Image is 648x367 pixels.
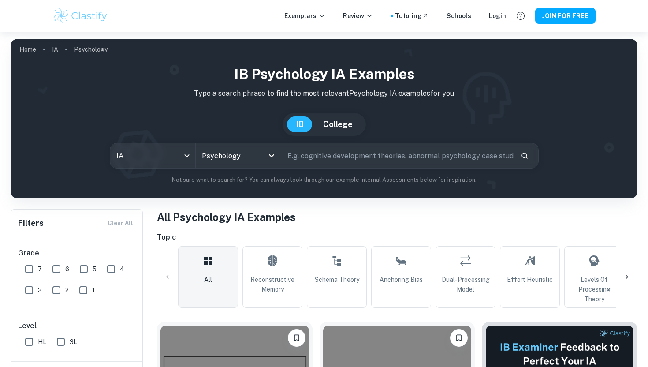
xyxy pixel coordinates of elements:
button: JOIN FOR FREE [535,8,596,24]
a: Login [489,11,506,21]
p: Exemplars [284,11,325,21]
button: Please log in to bookmark exemplars [450,329,468,347]
span: HL [38,337,46,347]
h6: Topic [157,232,637,243]
span: Anchoring Bias [380,275,423,285]
p: Psychology [74,45,108,54]
button: Please log in to bookmark exemplars [288,329,305,347]
span: 6 [65,264,69,274]
span: 1 [92,285,95,295]
img: Clastify logo [52,7,108,25]
span: Schema Theory [315,275,359,285]
a: Tutoring [395,11,429,21]
span: All [204,275,212,285]
img: profile cover [11,39,637,198]
button: Help and Feedback [513,8,528,23]
button: College [314,116,361,132]
p: Review [343,11,373,21]
h6: Filters [18,217,44,229]
p: Not sure what to search for? You can always look through our example Internal Assessments below f... [18,176,630,184]
h1: All Psychology IA Examples [157,209,637,225]
h1: IB Psychology IA examples [18,64,630,85]
span: 4 [120,264,124,274]
span: 5 [93,264,97,274]
a: Home [19,43,36,56]
span: Dual-Processing Model [439,275,492,294]
p: Type a search phrase to find the most relevant Psychology IA examples for you [18,88,630,99]
a: Schools [447,11,471,21]
h6: Grade [18,248,136,258]
a: IA [52,43,58,56]
span: Levels of Processing Theory [568,275,620,304]
span: Reconstructive Memory [246,275,298,294]
h6: Level [18,321,136,331]
div: IA [110,143,195,168]
span: SL [70,337,77,347]
button: IB [287,116,313,132]
button: Open [265,150,278,162]
input: E.g. cognitive development theories, abnormal psychology case studies, social psychology experime... [281,143,514,168]
span: 7 [38,264,42,274]
span: 3 [38,285,42,295]
span: Effort Heuristic [507,275,553,285]
button: Search [517,148,532,163]
span: 2 [65,285,69,295]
